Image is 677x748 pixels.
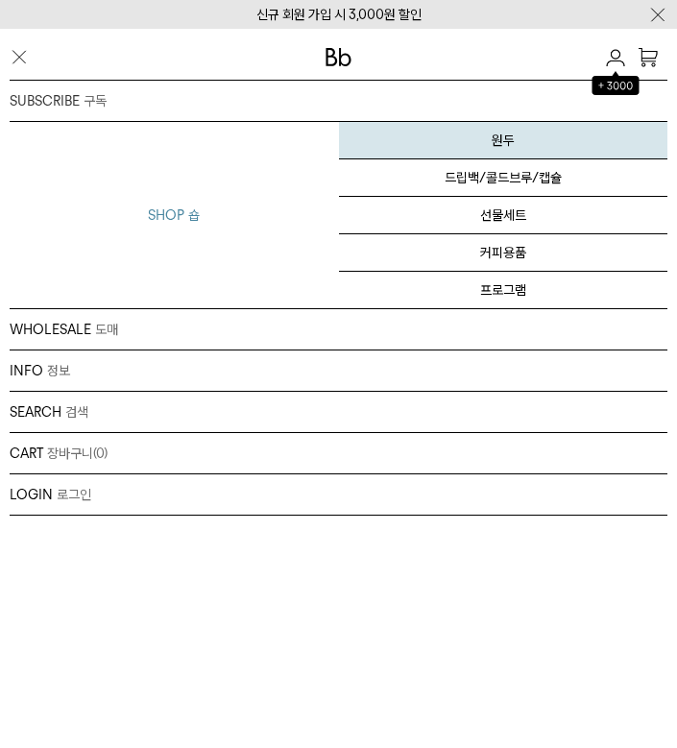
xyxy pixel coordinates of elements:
p: SHOP [148,205,184,225]
p: 로그인 [57,485,91,504]
a: 드립백/콜드브루/캡슐 [339,159,668,197]
img: 로고 [326,48,352,66]
a: 프로그램 [339,272,668,308]
a: 원두 [339,122,668,159]
p: 숍 [188,205,200,225]
p: 검색 [65,402,88,422]
p: 장바구니 [47,444,93,463]
a: 신규 회원 가입 시 3,000원 할인 [256,7,422,22]
a: SHOP 숍 [10,122,339,308]
p: LOGIN [10,485,53,504]
p: (0) [93,444,108,463]
a: 커피용품 [339,234,668,272]
a: LOGIN 로그인 [10,474,667,516]
p: SEARCH [10,402,61,422]
a: 선물세트 [339,197,668,234]
a: CART 장바구니 (0) [10,433,667,474]
p: CART [10,444,43,463]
